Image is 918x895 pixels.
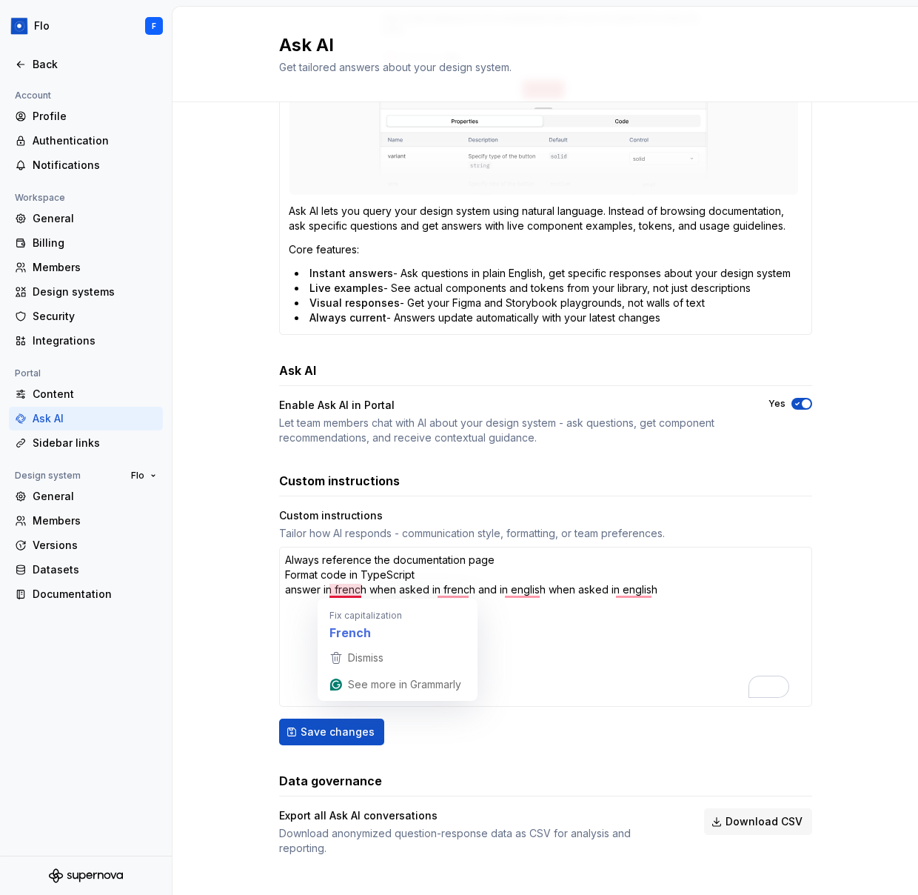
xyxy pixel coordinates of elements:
[131,470,144,482] span: Flo
[33,57,157,72] div: Back
[768,398,785,410] label: Yes
[33,285,157,299] div: Design systems
[9,431,163,455] a: Sidebar links
[309,282,383,294] span: Live examples
[9,87,57,104] div: Account
[33,562,157,577] div: Datasets
[279,508,812,523] div: Custom instructions
[9,256,163,279] a: Members
[9,104,163,128] a: Profile
[279,33,512,57] h2: Ask AI
[301,725,375,739] span: Save changes
[9,189,71,207] div: Workspace
[9,231,163,255] a: Billing
[33,387,157,402] div: Content
[9,407,163,430] a: Ask AI
[9,382,163,406] a: Content
[33,538,157,553] div: Versions
[33,587,157,602] div: Documentation
[279,416,742,445] div: Let team members chat with AI about your design system - ask questions, get component recommendat...
[33,236,157,250] div: Billing
[279,826,677,856] div: Download anonymized question-response data as CSV for analysis and reporting.
[33,489,157,504] div: General
[279,526,812,541] div: Tailor how AI responds - communication style, formatting, or team preferences.
[9,207,163,230] a: General
[33,333,157,348] div: Integrations
[9,53,163,76] a: Back
[152,20,156,32] div: F
[9,153,163,177] a: Notifications
[33,211,157,226] div: General
[33,158,157,173] div: Notifications
[279,547,812,707] textarea: To enrich screen reader interactions, please activate Accessibility in Grammarly extension settings
[726,814,803,829] span: Download CSV
[279,472,400,490] h3: Custom instructions
[49,868,123,883] svg: Supernova Logo
[309,296,400,309] span: Visual responses
[704,808,812,835] button: Download CSV
[33,260,157,275] div: Members
[10,17,28,35] img: 049812b6-2877-400d-9dc9-987621144c16.png
[279,808,677,823] div: Export all Ask AI conversations
[9,582,163,606] a: Documentation
[9,365,47,382] div: Portal
[289,242,803,257] p: Core features:
[9,305,163,328] a: Security
[279,719,384,745] button: Save changes
[33,309,157,324] div: Security
[3,10,169,42] button: FloF
[279,362,316,379] h3: Ask AI
[295,296,803,310] li: - Get your Figma and Storybook playgrounds, not walls of text
[279,398,742,413] div: Enable Ask AI in Portal
[34,19,50,33] div: Flo
[33,109,157,124] div: Profile
[279,772,382,790] h3: Data governance
[9,467,87,485] div: Design system
[33,411,157,426] div: Ask AI
[9,558,163,582] a: Datasets
[309,311,386,324] span: Always current
[9,329,163,353] a: Integrations
[9,533,163,557] a: Versions
[295,266,803,281] li: - Ask questions in plain English, get specific responses about your design system
[295,281,803,296] li: - See actual components and tokens from your library, not just descriptions
[279,61,512,73] span: Get tailored answers about your design system.
[309,267,393,279] span: Instant answers
[289,204,803,233] p: Ask AI lets you query your design system using natural language. Instead of browsing documentatio...
[9,129,163,153] a: Authentication
[33,133,157,148] div: Authentication
[33,436,157,450] div: Sidebar links
[9,485,163,508] a: General
[33,513,157,528] div: Members
[9,280,163,304] a: Design systems
[9,509,163,533] a: Members
[295,310,803,325] li: - Answers update automatically with your latest changes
